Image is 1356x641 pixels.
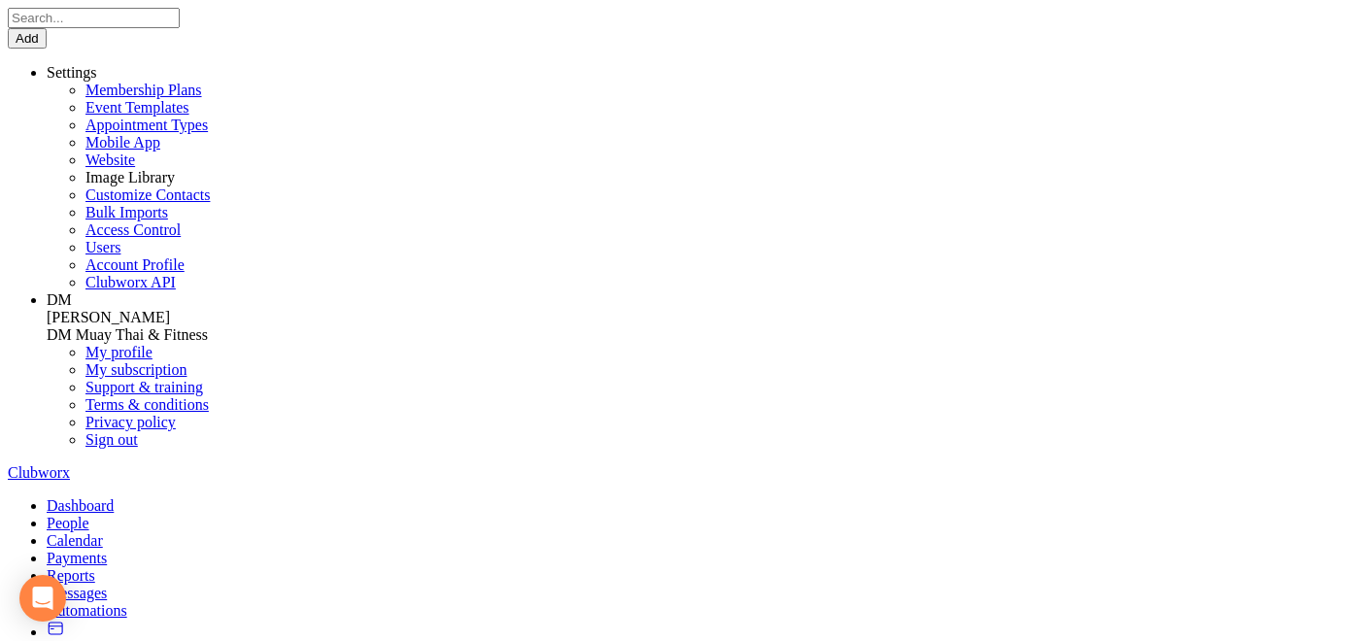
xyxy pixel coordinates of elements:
[85,379,203,395] a: Support & training
[47,550,1348,567] a: Payments
[47,585,1348,602] a: Messages
[47,326,1348,344] div: DM Muay Thai & Fitness
[47,497,1348,515] a: Dashboard
[19,575,66,622] div: Open Intercom Messenger
[85,117,208,133] a: Appointment Types
[85,431,138,448] a: Sign out
[85,169,175,186] a: Image Library
[85,274,176,290] a: Clubworx API
[85,221,181,238] a: Access Control
[85,361,186,378] a: My subscription
[8,464,70,481] a: Clubworx
[8,8,180,28] input: Search...
[47,532,1348,550] a: Calendar
[85,99,189,116] a: Event Templates
[85,344,153,360] a: My profile
[47,309,1348,326] div: [PERSON_NAME]
[16,31,39,46] span: Add
[85,134,160,151] a: Mobile App
[47,515,1348,532] a: People
[47,64,97,81] span: Settings
[85,186,210,203] a: Customize Contacts
[85,256,185,273] a: Account Profile
[85,239,120,255] a: Users
[47,602,1348,620] a: Automations
[47,291,1348,309] div: DM
[8,28,47,49] button: Add
[47,567,1348,585] a: Reports
[85,152,135,168] a: Website
[85,414,176,430] a: Privacy policy
[85,396,209,413] a: Terms & conditions
[85,82,202,98] a: Membership Plans
[85,204,168,220] a: Bulk Imports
